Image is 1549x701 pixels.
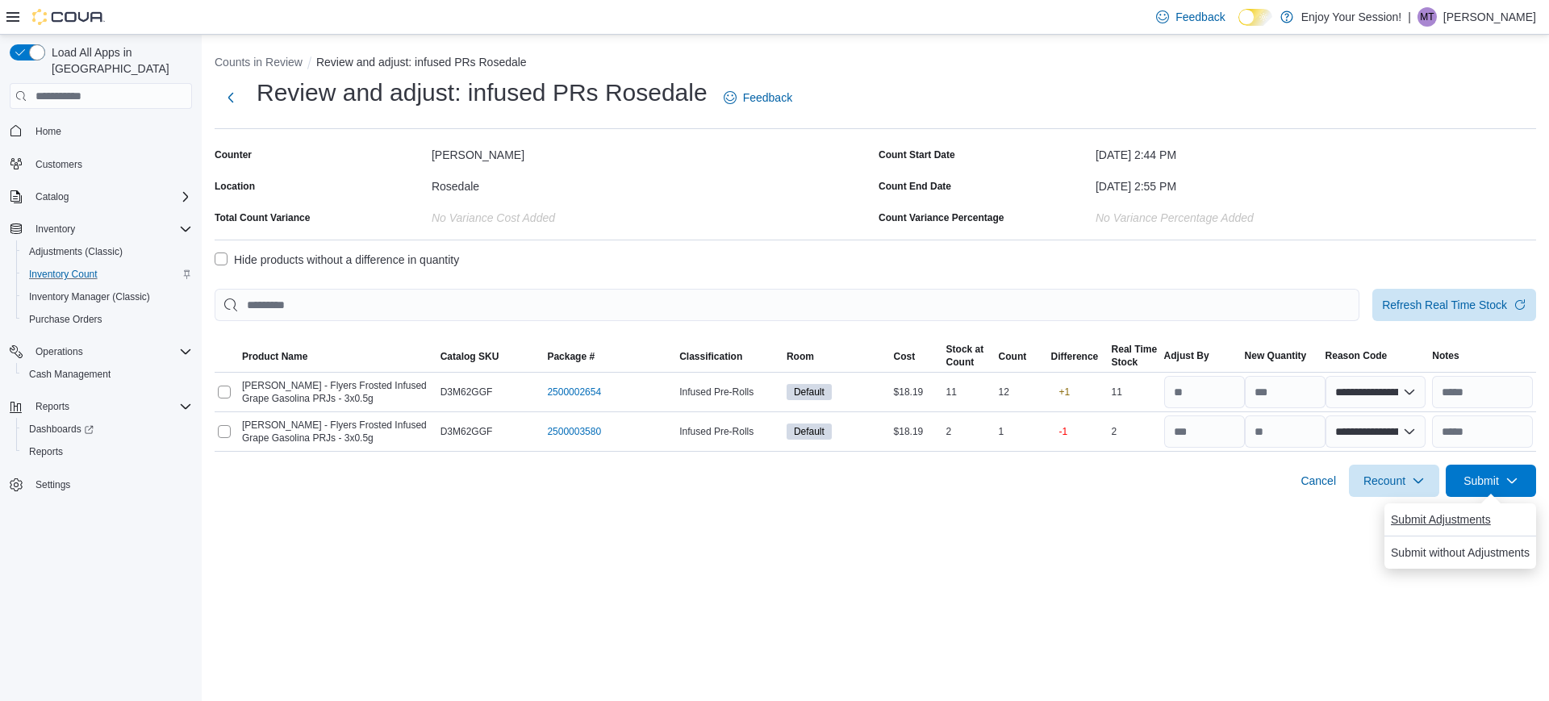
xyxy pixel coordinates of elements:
span: Dashboards [23,419,192,439]
button: Customers [3,152,198,176]
a: Reports [23,442,69,461]
span: Catalog SKU [440,350,499,363]
span: Recount [1363,473,1405,489]
div: Count [946,356,984,369]
span: Dashboards [29,423,94,436]
div: Real Time [1112,343,1157,356]
span: Count [999,350,1027,363]
div: Count Variance Percentage [879,211,1004,224]
span: Default [787,424,832,440]
button: Difference [1048,347,1109,366]
span: Package # [547,350,595,363]
span: Settings [35,478,70,491]
button: Operations [29,342,90,361]
button: Counts in Review [215,56,303,69]
label: Hide products without a difference in quantity [215,250,459,269]
span: MT [1420,7,1434,27]
span: Submit without Adjustments [1391,545,1530,561]
button: Catalog [29,187,75,207]
a: 2500003580 [547,425,601,438]
button: Inventory [3,218,198,240]
a: Cash Management [23,365,117,384]
span: New Quantity [1245,349,1307,362]
span: Reports [35,400,69,413]
button: Package # [544,347,676,366]
button: Cost [891,347,943,366]
span: D3M62GGF [440,425,493,438]
div: Infused Pre-Rolls [676,422,783,441]
span: Inventory [35,223,75,236]
button: Reports [29,397,76,416]
div: 11 [943,382,996,402]
span: Claybourne - Flyers Frosted Infused Grape Gasolina PRJs - 3x0.5g [242,379,434,405]
button: Review and adjust: infused PRs Rosedale [316,56,527,69]
span: Catalog [29,187,192,207]
div: Rosedale [432,173,872,193]
button: Reports [3,395,198,418]
span: Purchase Orders [23,310,192,329]
a: Purchase Orders [23,310,109,329]
p: [PERSON_NAME] [1443,7,1536,27]
div: No Variance Percentage added [1096,205,1536,224]
span: Refresh Real Time Stock [1382,297,1507,313]
a: Dashboards [23,419,100,439]
span: Submit Adjustments [1391,511,1491,528]
a: Inventory Count [23,265,104,284]
a: Dashboards [16,418,198,440]
span: Reports [23,442,192,461]
span: Cash Management [29,368,111,381]
span: Claybourne - Flyers Frosted Infused Grape Gasolina PRJs - 3x0.5g [242,419,434,444]
button: Room [783,347,891,366]
button: Cash Management [16,363,198,386]
span: Adjust By [1164,349,1209,362]
span: D3M62GGF [440,386,493,398]
button: Purchase Orders [16,308,198,331]
span: Operations [29,342,192,361]
button: Submit [1446,465,1536,497]
span: Default [794,385,825,399]
span: Default [794,424,825,439]
label: Count End Date [879,180,951,193]
div: [PERSON_NAME] [432,142,872,161]
span: Stock at Count [946,343,984,369]
span: Submit [1463,473,1499,489]
button: Reports [16,440,198,463]
button: Inventory Count [16,263,198,286]
div: Difference [1051,350,1099,363]
span: Reports [29,397,192,416]
div: 2 [943,422,996,441]
a: 2500002654 [547,386,601,398]
button: Recount [1349,465,1439,497]
div: 1 [996,422,1048,441]
span: Inventory [29,219,192,239]
button: Operations [3,340,198,363]
span: Feedback [1175,9,1225,25]
button: Catalog SKU [437,347,545,366]
div: No Variance Cost added [432,205,872,224]
span: Feedback [743,90,792,106]
span: Inventory Manager (Classic) [23,287,192,307]
div: Stock [1112,356,1157,369]
span: Customers [35,158,82,171]
p: | [1408,7,1411,27]
img: Cova [32,9,105,25]
label: Location [215,180,255,193]
button: Submit Adjustments [1384,503,1497,536]
div: Matthew Topic [1417,7,1437,27]
div: 12 [996,382,1048,402]
a: Settings [29,475,77,494]
label: Count Start Date [879,148,955,161]
span: Real Time Stock [1112,343,1157,369]
div: 11 [1109,382,1161,402]
span: Reason Code [1326,349,1388,362]
label: Counter [215,148,252,161]
span: Home [29,120,192,140]
button: Cancel [1294,465,1342,497]
button: Inventory Manager (Classic) [16,286,198,308]
a: Feedback [717,81,799,114]
button: Stock atCount [943,340,996,372]
span: Inventory Manager (Classic) [29,290,150,303]
div: 2 [1109,422,1161,441]
span: Adjustments (Classic) [23,242,192,261]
